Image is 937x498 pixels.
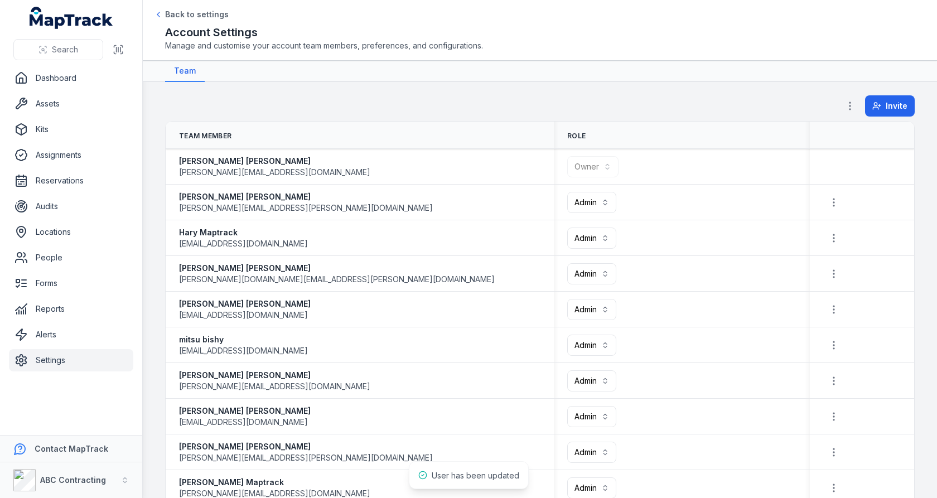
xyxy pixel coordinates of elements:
[9,298,133,320] a: Reports
[179,238,308,249] span: [EMAIL_ADDRESS][DOMAIN_NAME]
[9,144,133,166] a: Assignments
[165,25,915,40] h2: Account Settings
[179,477,370,488] strong: [PERSON_NAME] Maptrack
[179,405,311,417] strong: [PERSON_NAME] [PERSON_NAME]
[9,323,133,346] a: Alerts
[35,444,108,453] strong: Contact MapTrack
[9,246,133,269] a: People
[9,67,133,89] a: Dashboard
[432,471,519,480] span: User has been updated
[179,227,308,238] strong: Hary Maptrack
[567,442,616,463] button: Admin
[9,349,133,371] a: Settings
[9,118,133,141] a: Kits
[567,370,616,391] button: Admin
[52,44,78,55] span: Search
[179,345,308,356] span: [EMAIL_ADDRESS][DOMAIN_NAME]
[40,475,106,485] strong: ABC Contracting
[179,370,370,381] strong: [PERSON_NAME] [PERSON_NAME]
[179,202,433,214] span: [PERSON_NAME][EMAIL_ADDRESS][PERSON_NAME][DOMAIN_NAME]
[567,406,616,427] button: Admin
[567,192,616,213] button: Admin
[9,195,133,217] a: Audits
[567,335,616,356] button: Admin
[865,95,915,117] button: Invite
[567,132,586,141] span: Role
[9,93,133,115] a: Assets
[179,310,308,321] span: [EMAIL_ADDRESS][DOMAIN_NAME]
[9,170,133,192] a: Reservations
[567,299,616,320] button: Admin
[165,40,915,51] span: Manage and customise your account team members, preferences, and configurations.
[9,272,133,294] a: Forms
[154,9,229,20] a: Back to settings
[179,381,370,392] span: [PERSON_NAME][EMAIL_ADDRESS][DOMAIN_NAME]
[179,132,231,141] span: Team Member
[165,61,205,82] a: Team
[9,221,133,243] a: Locations
[179,452,433,463] span: [PERSON_NAME][EMAIL_ADDRESS][PERSON_NAME][DOMAIN_NAME]
[165,9,229,20] span: Back to settings
[179,298,311,310] strong: [PERSON_NAME] [PERSON_NAME]
[567,228,616,249] button: Admin
[13,39,103,60] button: Search
[179,263,495,274] strong: [PERSON_NAME] [PERSON_NAME]
[30,7,113,29] a: MapTrack
[179,417,308,428] span: [EMAIL_ADDRESS][DOMAIN_NAME]
[179,334,308,345] strong: mitsu bishy
[567,263,616,284] button: Admin
[179,167,370,178] span: [PERSON_NAME][EMAIL_ADDRESS][DOMAIN_NAME]
[886,100,907,112] span: Invite
[179,441,433,452] strong: [PERSON_NAME] [PERSON_NAME]
[179,274,495,285] span: [PERSON_NAME][DOMAIN_NAME][EMAIL_ADDRESS][PERSON_NAME][DOMAIN_NAME]
[179,191,433,202] strong: [PERSON_NAME] [PERSON_NAME]
[179,156,370,167] strong: [PERSON_NAME] [PERSON_NAME]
